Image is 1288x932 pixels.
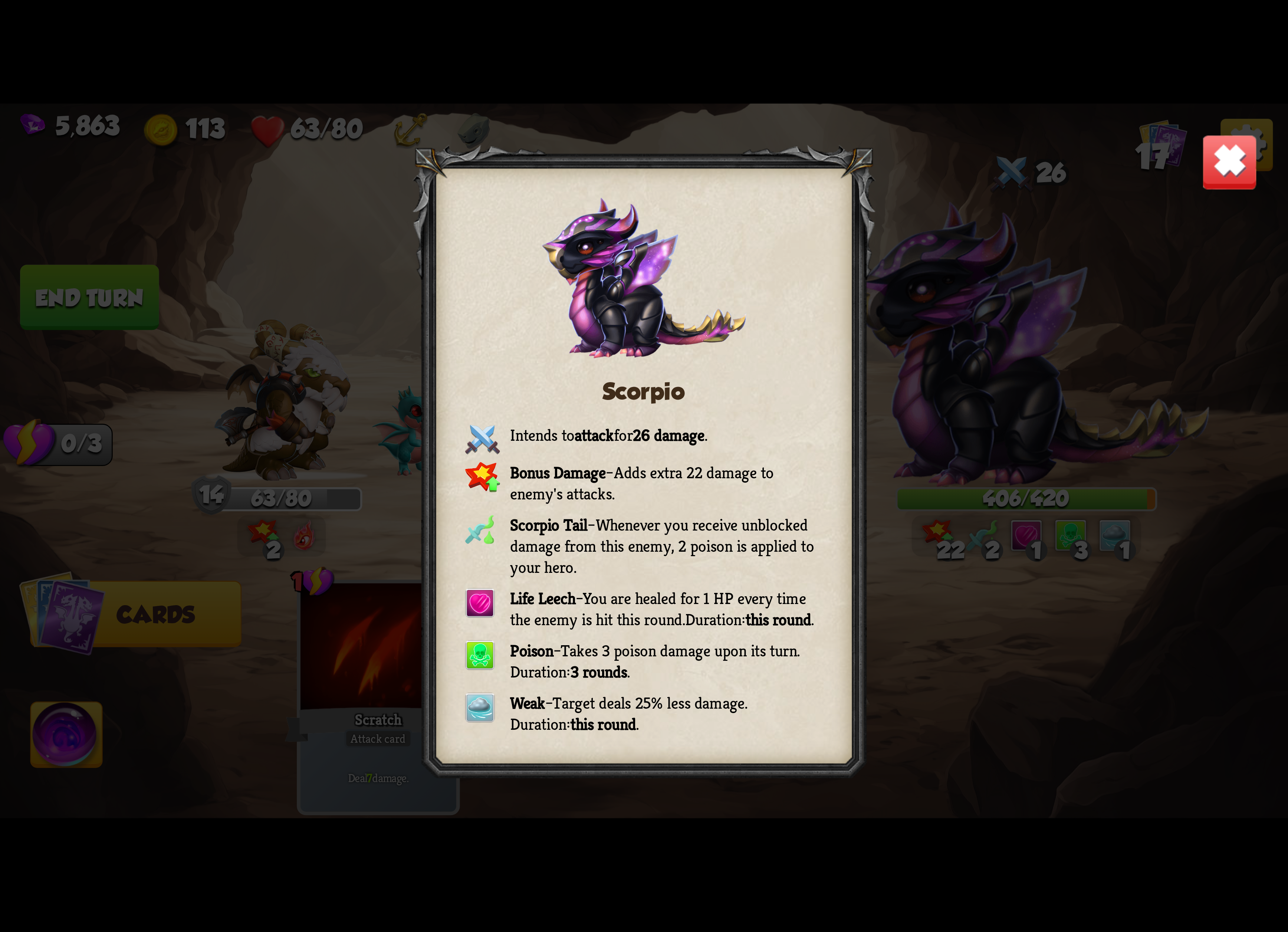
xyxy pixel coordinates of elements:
h3: Scorpio [465,378,823,405]
img: Poison.png [465,640,495,670]
b: attack [575,425,614,446]
b: Life Leech [510,588,575,609]
span: Whenever you receive unblocked damage from this enemy, 2 poison is applied to your hero. [510,514,814,578]
span: You are healed for 1 HP every time the enemy is hit this round. [510,588,806,630]
p: – [465,514,823,578]
img: Crossed_Swords.png [465,425,500,455]
span: Target deals 25% less damage. [552,692,747,713]
span: Takes 3 poison damage upon its turn. [561,640,800,661]
p: – [465,640,823,682]
img: Life_Steal.png [465,588,495,618]
b: this round [746,609,811,630]
img: Dark_Clouds.png [465,692,495,722]
p: – Adds extra 22 damage to enemy's attacks. [465,462,823,504]
img: Close_Button.png [1202,134,1258,190]
img: Bonus_Damage_Icon.png [465,462,500,492]
span: Duration: . [510,713,639,735]
p: – [465,588,823,630]
img: ScorpioTail.png [465,514,495,544]
b: Bonus Damage [510,462,606,483]
p: – [465,692,823,735]
b: 26 damage [633,425,704,446]
b: Poison [510,640,553,661]
b: Weak [510,692,545,713]
b: Scorpio Tail [510,514,588,535]
span: Duration: . [510,661,630,682]
img: Scorpio_Dragon.png [541,197,747,358]
p: Intends to for . [465,425,823,452]
b: 3 rounds [571,661,627,682]
span: Duration: . [685,609,814,630]
b: this round [571,713,636,735]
